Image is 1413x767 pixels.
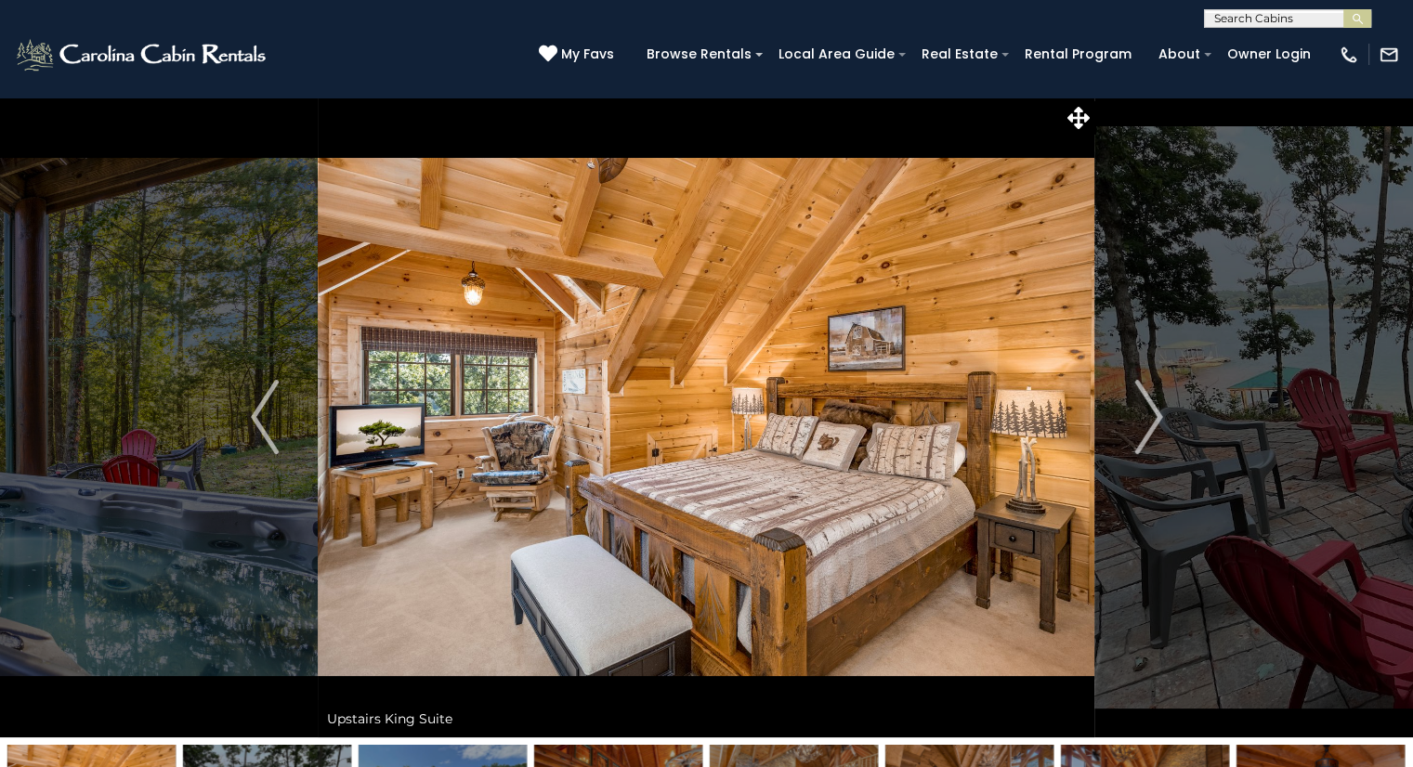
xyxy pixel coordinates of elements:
a: Real Estate [912,40,1007,69]
div: Upstairs King Suite [318,700,1094,737]
button: Previous [212,97,319,737]
img: arrow [1134,380,1162,454]
a: About [1149,40,1210,69]
span: My Favs [561,45,614,64]
a: Rental Program [1015,40,1141,69]
img: mail-regular-white.png [1379,45,1399,65]
img: White-1-2.png [14,36,271,73]
a: My Favs [539,45,619,65]
a: Browse Rentals [637,40,761,69]
img: arrow [251,380,279,454]
button: Next [1095,97,1202,737]
img: phone-regular-white.png [1339,45,1359,65]
a: Local Area Guide [769,40,904,69]
a: Owner Login [1218,40,1320,69]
